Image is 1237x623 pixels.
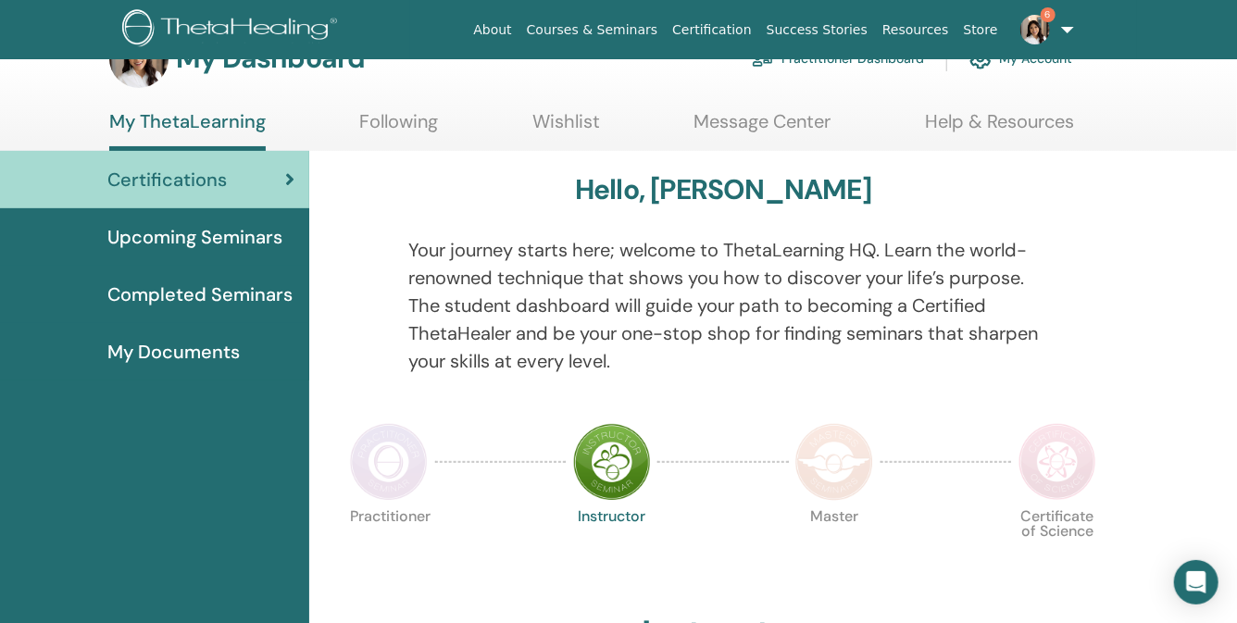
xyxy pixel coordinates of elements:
[360,110,439,146] a: Following
[122,9,344,51] img: logo.png
[759,13,875,47] a: Success Stories
[956,13,1006,47] a: Store
[573,509,651,587] p: Instructor
[350,509,428,587] p: Practitioner
[925,110,1074,146] a: Help & Resources
[1018,423,1096,501] img: Certificate of Science
[107,166,227,193] span: Certifications
[350,423,428,501] img: Practitioner
[573,423,651,501] img: Instructor
[107,223,282,251] span: Upcoming Seminars
[1020,15,1050,44] img: default.jpg
[1174,560,1218,604] div: Open Intercom Messenger
[875,13,956,47] a: Resources
[532,110,600,146] a: Wishlist
[408,236,1038,375] p: Your journey starts here; welcome to ThetaLearning HQ. Learn the world-renowned technique that sh...
[107,280,293,308] span: Completed Seminars
[1041,7,1056,22] span: 6
[1018,509,1096,587] p: Certificate of Science
[665,13,758,47] a: Certification
[109,110,266,151] a: My ThetaLearning
[694,110,831,146] a: Message Center
[107,338,240,366] span: My Documents
[519,13,666,47] a: Courses & Seminars
[176,42,365,75] h3: My Dashboard
[466,13,519,47] a: About
[575,173,871,206] h3: Hello, [PERSON_NAME]
[795,423,873,501] img: Master
[795,509,873,587] p: Master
